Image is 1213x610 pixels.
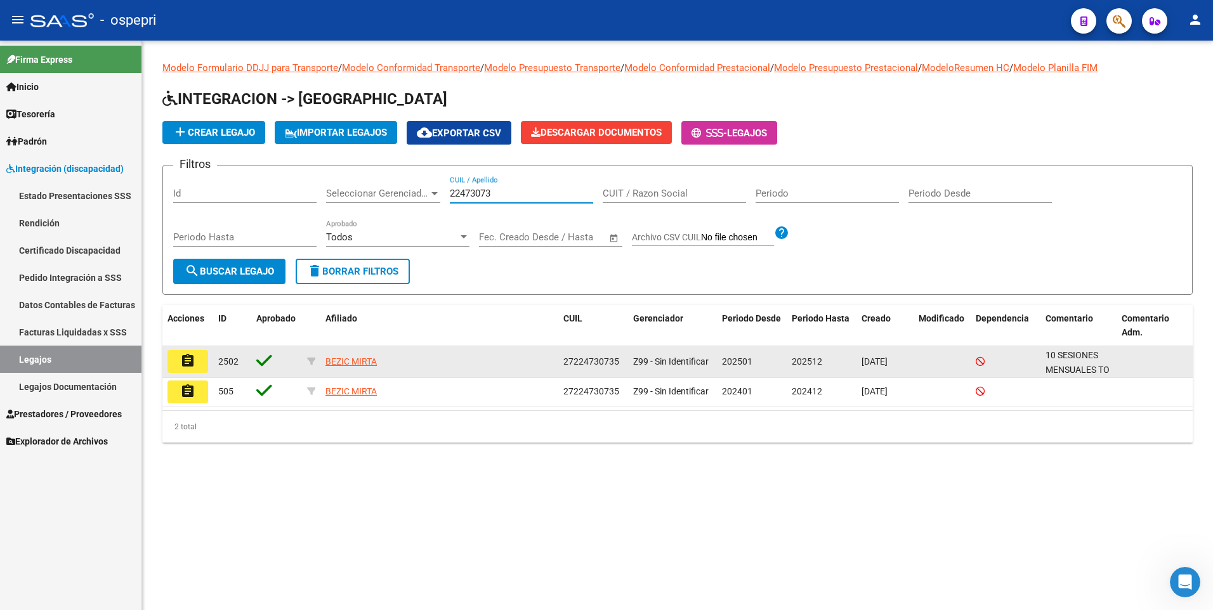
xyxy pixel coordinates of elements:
[692,127,727,139] span: -
[701,232,774,243] input: Archivo CSV CUIL
[296,259,410,284] button: Borrar Filtros
[325,386,377,396] span: BEZIC MIRTA
[162,61,1193,443] div: / / / / / /
[218,356,239,367] span: 2502
[774,62,918,74] a: Modelo Presupuesto Prestacional
[256,313,296,323] span: Aprobado
[6,162,124,176] span: Integración (discapacidad)
[722,356,752,367] span: 202501
[162,121,265,144] button: Crear Legajo
[1046,350,1131,576] span: 10 SESIONES MENSUALES TO QUIRIBAN NOELIA (baja 26/05/2024) 4 SESIONES MENSUALES DE PSICOLOGIA VAL...
[180,353,195,368] mat-icon: assignment
[1013,62,1098,74] a: Modelo Planilla FIM
[632,232,701,242] span: Archivo CSV CUIL
[1122,313,1169,338] span: Comentario Adm.
[563,356,619,367] span: 27224730735
[919,313,964,323] span: Modificado
[862,356,888,367] span: [DATE]
[914,305,971,347] datatable-header-cell: Modificado
[417,125,432,140] mat-icon: cloud_download
[542,231,603,243] input: Fecha fin
[787,305,856,347] datatable-header-cell: Periodo Hasta
[185,266,274,277] span: Buscar Legajo
[307,266,398,277] span: Borrar Filtros
[100,6,156,34] span: - ospepri
[173,259,285,284] button: Buscar Legajo
[792,386,822,396] span: 202412
[1117,305,1193,347] datatable-header-cell: Comentario Adm.
[275,121,397,144] button: IMPORTAR LEGAJOS
[521,121,672,144] button: Descargar Documentos
[6,134,47,148] span: Padrón
[922,62,1009,74] a: ModeloResumen HC
[1046,313,1093,323] span: Comentario
[633,313,683,323] span: Gerenciador
[624,62,770,74] a: Modelo Conformidad Prestacional
[167,313,204,323] span: Acciones
[1040,305,1117,347] datatable-header-cell: Comentario
[6,407,122,421] span: Prestadores / Proveedores
[407,121,511,145] button: Exportar CSV
[180,384,195,399] mat-icon: assignment
[173,124,188,140] mat-icon: add
[342,62,480,74] a: Modelo Conformidad Transporte
[218,386,233,396] span: 505
[162,305,213,347] datatable-header-cell: Acciones
[162,62,338,74] a: Modelo Formulario DDJJ para Transporte
[325,356,377,367] span: BEZIC MIRTA
[6,107,55,121] span: Tesorería
[563,313,582,323] span: CUIL
[862,386,888,396] span: [DATE]
[479,231,530,243] input: Fecha inicio
[162,90,447,108] span: INTEGRACION -> [GEOGRAPHIC_DATA]
[326,231,353,243] span: Todos
[681,121,777,145] button: -Legajos
[6,53,72,67] span: Firma Express
[531,127,662,138] span: Descargar Documentos
[862,313,891,323] span: Creado
[774,225,789,240] mat-icon: help
[563,386,619,396] span: 27224730735
[633,386,709,396] span: Z99 - Sin Identificar
[558,305,628,347] datatable-header-cell: CUIL
[173,155,217,173] h3: Filtros
[162,411,1193,443] div: 2 total
[6,80,39,94] span: Inicio
[628,305,717,347] datatable-header-cell: Gerenciador
[1188,12,1203,27] mat-icon: person
[325,313,357,323] span: Afiliado
[417,127,501,139] span: Exportar CSV
[326,188,429,199] span: Seleccionar Gerenciador
[971,305,1040,347] datatable-header-cell: Dependencia
[722,386,752,396] span: 202401
[717,305,787,347] datatable-header-cell: Periodo Desde
[6,434,108,448] span: Explorador de Archivos
[251,305,302,347] datatable-header-cell: Aprobado
[722,313,781,323] span: Periodo Desde
[285,127,387,138] span: IMPORTAR LEGAJOS
[213,305,251,347] datatable-header-cell: ID
[185,263,200,278] mat-icon: search
[218,313,226,323] span: ID
[307,263,322,278] mat-icon: delete
[1170,567,1200,597] iframe: Intercom live chat
[792,356,822,367] span: 202512
[976,313,1029,323] span: Dependencia
[10,12,25,27] mat-icon: menu
[607,231,622,245] button: Open calendar
[856,305,914,347] datatable-header-cell: Creado
[484,62,620,74] a: Modelo Presupuesto Transporte
[727,127,767,139] span: Legajos
[320,305,558,347] datatable-header-cell: Afiliado
[792,313,849,323] span: Periodo Hasta
[633,356,709,367] span: Z99 - Sin Identificar
[173,127,255,138] span: Crear Legajo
